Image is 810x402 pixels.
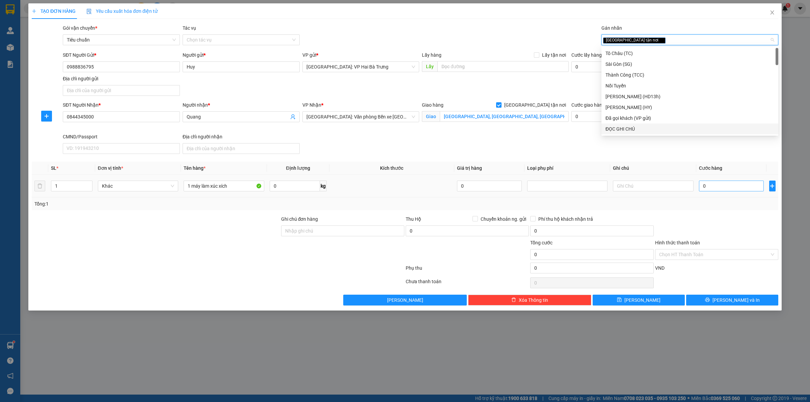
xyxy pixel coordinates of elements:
[86,8,158,14] span: Yêu cầu xuất hóa đơn điện tử
[440,111,569,122] input: Giao tận nơi
[422,61,437,72] span: Lấy
[519,296,548,304] span: Xóa Thông tin
[306,62,415,72] span: Hà Nội: VP Hai Bà Trưng
[605,104,774,111] div: [PERSON_NAME] (HY)
[343,295,466,305] button: [PERSON_NAME]
[613,181,693,191] input: Ghi Chú
[571,52,602,58] label: Cước lấy hàng
[302,102,321,108] span: VP Nhận
[63,85,180,96] input: Địa chỉ của người gửi
[437,61,569,72] input: Dọc đường
[571,111,645,122] input: Cước giao hàng
[601,102,778,113] div: Hoàng Yến (HY)
[601,59,778,70] div: Sài Gòn (SG)
[763,3,782,22] button: Close
[63,75,180,82] div: Địa chỉ người gửi
[51,165,56,171] span: SL
[405,264,530,276] div: Phụ thu
[457,165,482,171] span: Giá trị hàng
[184,181,264,191] input: VD: Bàn, Ghế
[667,36,668,44] input: Gán nhãn
[281,216,318,222] label: Ghi chú đơn hàng
[705,297,710,303] span: printer
[406,216,421,222] span: Thu Hộ
[3,47,42,52] span: 13:47:56 [DATE]
[67,35,176,45] span: Tiêu chuẩn
[422,111,440,122] span: Giao
[286,165,310,171] span: Định lượng
[53,15,135,27] span: CÔNG TY TNHH CHUYỂN PHÁT NHANH BẢO AN
[32,8,76,14] span: TẠO ĐƠN HÀNG
[183,25,196,31] label: Tác vụ
[601,91,778,102] div: Huy Dương (HD13h)
[48,3,136,12] strong: PHIẾU DÁN LÊN HÀNG
[98,165,123,171] span: Đơn vị tính
[712,296,760,304] span: [PERSON_NAME] và In
[601,48,778,59] div: Tô Châu (TC)
[686,295,778,305] button: printer[PERSON_NAME] và In
[502,101,569,109] span: [GEOGRAPHIC_DATA] tận nơi
[769,183,775,189] span: plus
[605,60,774,68] div: Sài Gòn (SG)
[183,143,300,154] input: Địa chỉ của người nhận
[511,297,516,303] span: delete
[605,114,774,122] div: Đã gọi khách (VP gửi)
[603,37,666,44] span: [GEOGRAPHIC_DATA] tận nơi
[605,125,774,133] div: ĐỌC GHI CHÚ
[41,111,52,122] button: plus
[536,215,596,223] span: Phí thu hộ khách nhận trả
[34,181,45,191] button: delete
[605,71,774,79] div: Thành Công (TCC)
[699,165,722,171] span: Cước hàng
[769,10,775,15] span: close
[601,124,778,134] div: ĐỌC GHI CHÚ
[605,50,774,57] div: Tô Châu (TC)
[659,38,663,42] span: close
[380,165,403,171] span: Kích thước
[3,15,51,26] span: [PHONE_NUMBER]
[601,70,778,80] div: Thành Công (TCC)
[32,9,36,14] span: plus
[655,240,700,245] label: Hình thức thanh toán
[405,278,530,290] div: Chưa thanh toán
[422,102,443,108] span: Giao hàng
[42,113,52,119] span: plus
[605,93,774,100] div: [PERSON_NAME] (HD13h)
[3,36,103,45] span: Mã đơn: VHBT1408250012
[306,112,415,122] span: Hải Phòng: Văn phòng Bến xe Thượng Lý
[539,51,569,59] span: Lấy tận nơi
[281,225,404,236] input: Ghi chú đơn hàng
[605,82,774,89] div: Nối Tuyến
[601,25,622,31] label: Gán nhãn
[86,9,92,14] img: icon
[422,52,441,58] span: Lấy hàng
[617,297,622,303] span: save
[302,51,420,59] div: VP gửi
[478,215,529,223] span: Chuyển khoản ng. gửi
[530,240,552,245] span: Tổng cước
[19,15,36,20] strong: CSKH:
[63,51,180,59] div: SĐT Người Gửi
[769,181,776,191] button: plus
[387,296,423,304] span: [PERSON_NAME]
[524,162,610,175] th: Loại phụ phí
[63,25,97,31] span: Gói vận chuyển
[290,114,296,119] span: user-add
[34,200,313,208] div: Tổng: 1
[593,295,685,305] button: save[PERSON_NAME]
[183,133,300,140] div: Địa chỉ người nhận
[320,181,327,191] span: kg
[183,101,300,109] div: Người nhận
[610,162,696,175] th: Ghi chú
[102,181,174,191] span: Khác
[655,265,665,271] span: VND
[601,80,778,91] div: Nối Tuyến
[601,113,778,124] div: Đã gọi khách (VP gửi)
[63,133,180,140] div: CMND/Passport
[571,102,605,108] label: Cước giao hàng
[468,295,591,305] button: deleteXóa Thông tin
[457,181,522,191] input: 0
[571,61,658,72] input: Cước lấy hàng
[63,101,180,109] div: SĐT Người Nhận
[183,51,300,59] div: Người gửi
